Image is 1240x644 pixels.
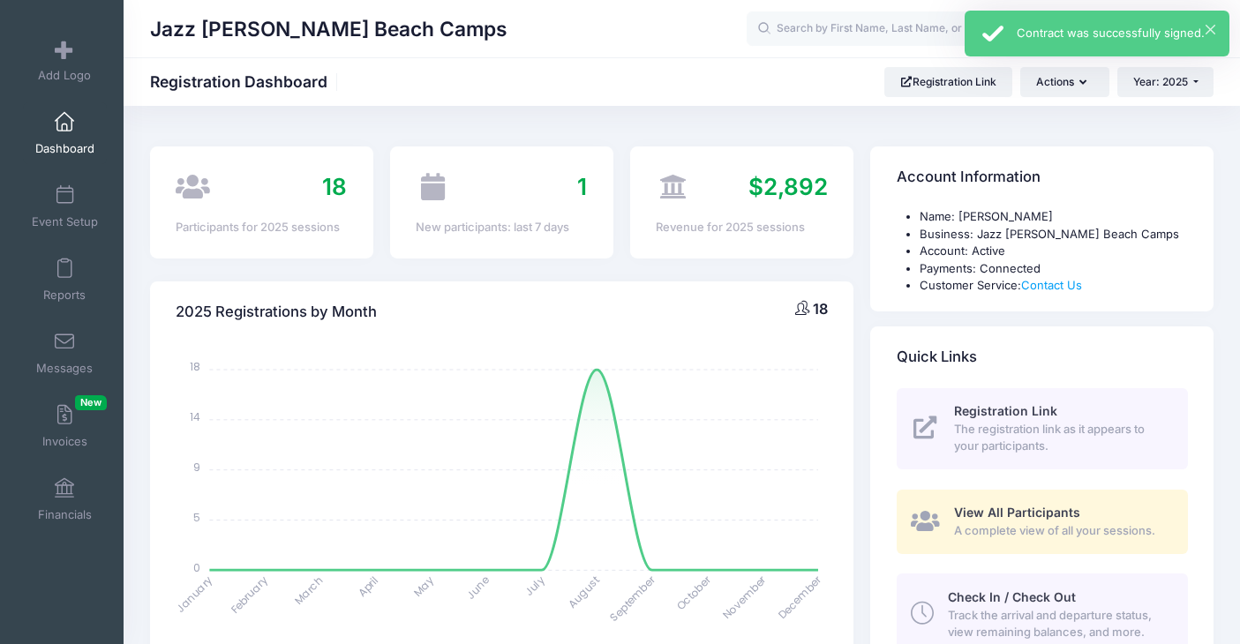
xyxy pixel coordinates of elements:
[32,214,98,229] span: Event Setup
[191,359,201,374] tspan: 18
[194,510,201,525] tspan: 5
[1017,25,1215,42] div: Contract was successfully signed.
[416,219,587,236] div: New participants: last 7 days
[23,29,107,91] a: Add Logo
[38,507,92,522] span: Financials
[656,219,827,236] div: Revenue for 2025 sessions
[23,468,107,530] a: Financials
[191,409,201,424] tspan: 14
[291,573,327,608] tspan: March
[42,434,87,449] span: Invoices
[1020,67,1108,97] button: Actions
[1206,25,1215,34] button: ×
[920,277,1188,295] li: Customer Service:
[1059,9,1214,49] button: [PERSON_NAME]
[747,11,1011,47] input: Search by First Name, Last Name, or Email...
[23,322,107,384] a: Messages
[36,361,93,376] span: Messages
[897,153,1041,203] h4: Account Information
[884,67,1012,97] a: Registration Link
[948,589,1076,604] span: Check In / Check Out
[606,573,658,625] tspan: September
[410,573,437,599] tspan: May
[23,395,107,457] a: InvoicesNew
[948,607,1168,641] span: Track the arrival and departure status, view remaining balances, and more.
[954,421,1168,455] span: The registration link as it appears to your participants.
[565,573,603,610] tspan: August
[43,288,86,303] span: Reports
[173,573,216,616] tspan: January
[522,573,548,599] tspan: July
[75,395,107,410] span: New
[35,141,94,156] span: Dashboard
[920,260,1188,278] li: Payments: Connected
[720,573,770,623] tspan: November
[813,300,828,318] span: 18
[897,490,1188,554] a: View All Participants A complete view of all your sessions.
[1117,67,1214,97] button: Year: 2025
[23,176,107,237] a: Event Setup
[920,243,1188,260] li: Account: Active
[954,522,1168,540] span: A complete view of all your sessions.
[355,573,381,599] tspan: April
[920,208,1188,226] li: Name: [PERSON_NAME]
[1021,278,1082,292] a: Contact Us
[176,219,347,236] div: Participants for 2025 sessions
[463,573,492,602] tspan: June
[150,72,342,91] h1: Registration Dashboard
[577,173,587,200] span: 1
[322,173,347,200] span: 18
[23,249,107,311] a: Reports
[1133,75,1188,88] span: Year: 2025
[897,388,1188,469] a: Registration Link The registration link as it appears to your participants.
[194,460,201,475] tspan: 9
[38,68,91,83] span: Add Logo
[23,102,107,164] a: Dashboard
[176,288,377,338] h4: 2025 Registrations by Month
[228,573,271,616] tspan: February
[194,560,201,575] tspan: 0
[673,573,715,614] tspan: October
[150,9,507,49] h1: Jazz [PERSON_NAME] Beach Camps
[748,173,828,200] span: $2,892
[897,332,977,382] h4: Quick Links
[775,573,825,623] tspan: December
[954,505,1080,520] span: View All Participants
[954,403,1057,418] span: Registration Link
[920,226,1188,243] li: Business: Jazz [PERSON_NAME] Beach Camps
